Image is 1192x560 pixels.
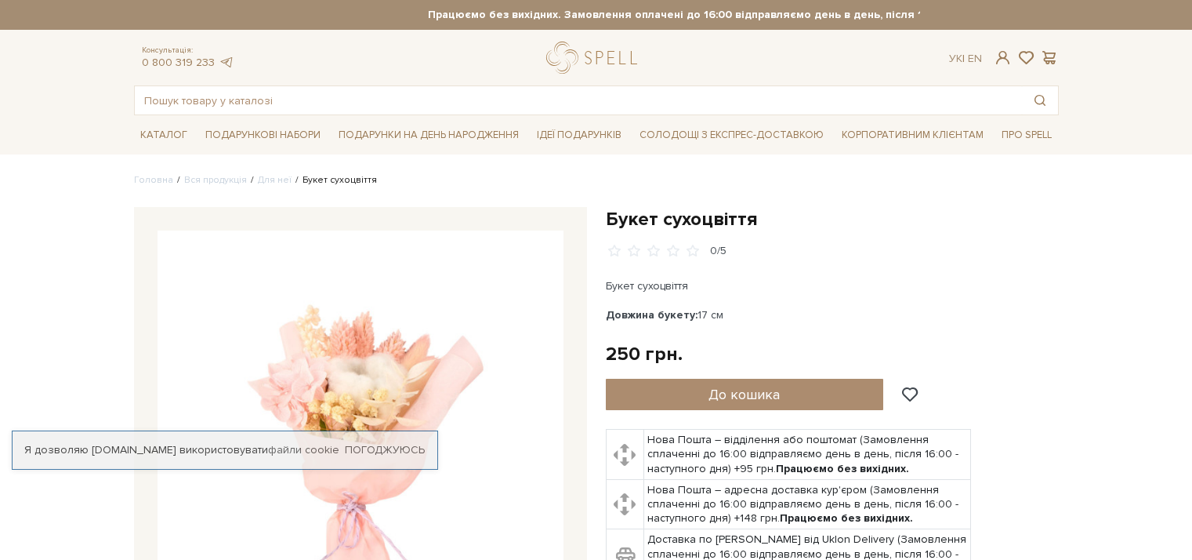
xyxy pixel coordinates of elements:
td: Нова Пошта – адресна доставка кур'єром (Замовлення сплаченні до 16:00 відправляємо день в день, п... [643,479,970,529]
button: До кошика [606,379,884,410]
button: Пошук товару у каталозі [1022,86,1058,115]
span: Ідеї подарунків [531,123,628,147]
div: Ук [949,52,982,66]
span: Консультація: [142,45,234,56]
span: Подарункові набори [199,123,327,147]
a: logo [546,42,644,74]
h1: Букет сухоцвіття [606,207,1059,231]
span: Про Spell [995,123,1058,147]
b: Працюємо без вихідних. [776,462,909,475]
a: Погоджуюсь [345,443,425,457]
li: Букет сухоцвіття [292,173,377,187]
a: En [968,52,982,65]
input: Пошук товару у каталозі [135,86,1022,115]
div: 250 грн. [606,342,683,366]
a: 0 800 319 233 [142,56,215,69]
a: Для неї [258,174,292,186]
b: Довжина букету: [606,308,697,322]
span: Подарунки на День народження [332,123,525,147]
a: файли cookie [268,443,339,456]
a: Головна [134,174,173,186]
div: 0/5 [710,244,726,259]
span: Каталог [134,123,194,147]
p: 17 см [606,307,973,323]
td: Нова Пошта – відділення або поштомат (Замовлення сплаченні до 16:00 відправляємо день в день, піс... [643,430,970,480]
a: Солодощі з експрес-доставкою [633,122,830,148]
b: Працюємо без вихідних. [780,511,913,525]
span: До кошика [708,386,780,403]
p: Букет сухоцвіття [606,278,973,294]
a: telegram [219,56,234,69]
span: | [962,52,965,65]
div: Я дозволяю [DOMAIN_NAME] використовувати [13,443,437,457]
a: Корпоративним клієнтам [835,122,990,148]
a: Вся продукція [184,174,247,186]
